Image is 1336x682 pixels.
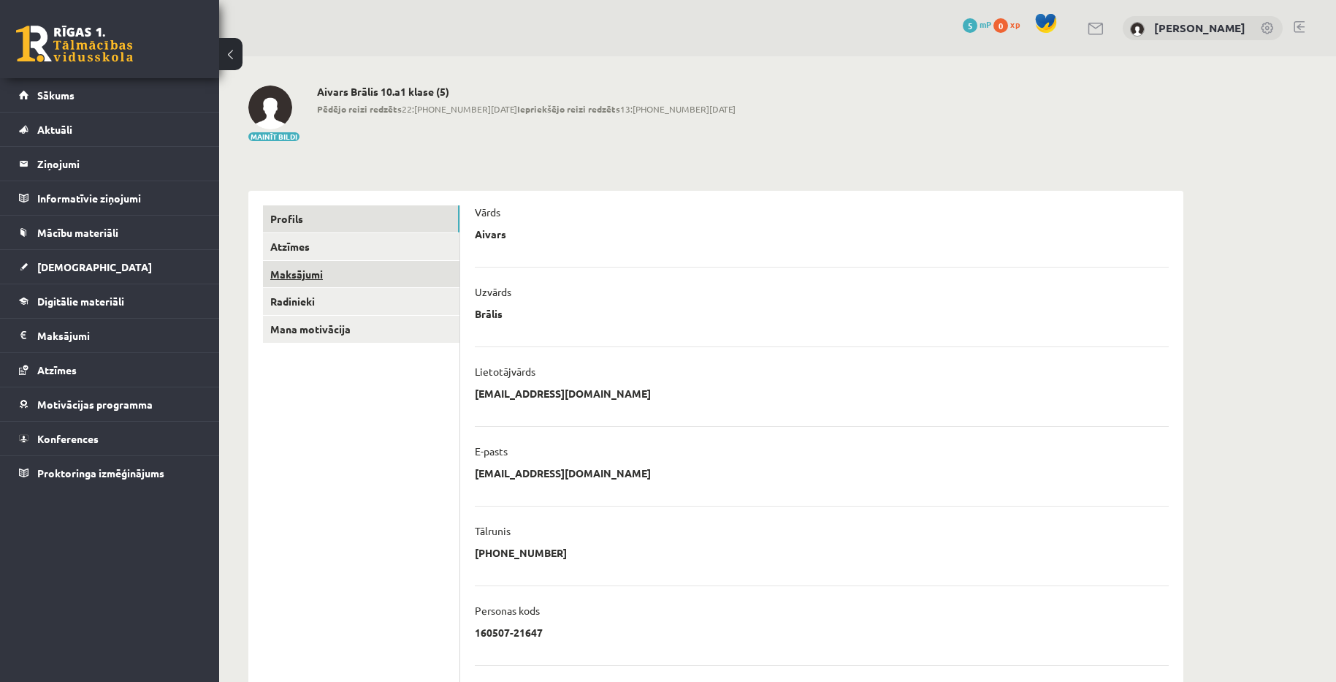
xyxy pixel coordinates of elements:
[475,387,651,400] p: [EMAIL_ADDRESS][DOMAIN_NAME]
[475,205,500,219] p: Vārds
[263,205,459,232] a: Profils
[248,86,292,129] img: Aivars Brālis
[475,285,511,298] p: Uzvārds
[37,181,201,215] legend: Informatīvie ziņojumi
[16,26,133,62] a: Rīgas 1. Tālmācības vidusskola
[37,226,118,239] span: Mācību materiāli
[263,288,459,315] a: Radinieki
[37,398,153,411] span: Motivācijas programma
[37,123,72,136] span: Aktuāli
[963,18,977,33] span: 5
[19,250,201,284] a: [DEMOGRAPHIC_DATA]
[37,260,152,273] span: [DEMOGRAPHIC_DATA]
[37,432,99,445] span: Konferences
[1010,18,1020,30] span: xp
[19,78,201,112] a: Sākums
[263,261,459,288] a: Maksājumi
[993,18,1027,30] a: 0 xp
[37,147,201,181] legend: Ziņojumi
[19,456,201,490] a: Proktoringa izmēģinājums
[317,103,402,115] b: Pēdējo reizi redzēts
[317,86,736,98] h2: Aivars Brālis 10.a1 klase (5)
[248,132,299,141] button: Mainīt bildi
[263,316,459,343] a: Mana motivācija
[37,363,77,376] span: Atzīmes
[475,307,503,320] p: Brālis
[980,18,991,30] span: mP
[19,113,201,146] a: Aktuāli
[963,18,991,30] a: 5 mP
[475,546,567,559] p: [PHONE_NUMBER]
[19,216,201,249] a: Mācību materiāli
[475,466,651,480] p: [EMAIL_ADDRESS][DOMAIN_NAME]
[19,353,201,387] a: Atzīmes
[37,319,201,352] legend: Maksājumi
[263,233,459,260] a: Atzīmes
[475,444,508,458] p: E-pasts
[475,604,540,617] p: Personas kods
[37,466,164,480] span: Proktoringa izmēģinājums
[1130,22,1145,37] img: Aivars Brālis
[475,626,543,639] p: 160507-21647
[19,181,201,215] a: Informatīvie ziņojumi
[19,319,201,352] a: Maksājumi
[19,147,201,181] a: Ziņojumi
[475,365,535,378] p: Lietotājvārds
[475,524,511,537] p: Tālrunis
[37,295,124,308] span: Digitālie materiāli
[19,422,201,455] a: Konferences
[317,102,736,115] span: 22:[PHONE_NUMBER][DATE] 13:[PHONE_NUMBER][DATE]
[993,18,1008,33] span: 0
[517,103,620,115] b: Iepriekšējo reizi redzēts
[19,284,201,318] a: Digitālie materiāli
[1154,20,1245,35] a: [PERSON_NAME]
[19,387,201,421] a: Motivācijas programma
[475,227,506,240] p: Aivars
[37,88,75,102] span: Sākums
